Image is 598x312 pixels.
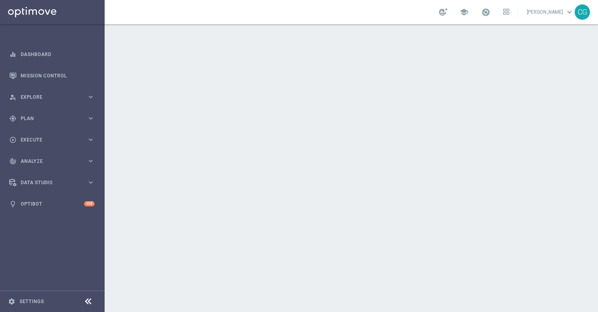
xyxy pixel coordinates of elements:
a: Settings [19,299,44,304]
i: equalizer [9,51,16,58]
div: Plan [9,115,87,122]
span: keyboard_arrow_down [565,8,574,17]
i: track_changes [9,158,16,165]
i: settings [8,298,15,305]
button: track_changes Analyze keyboard_arrow_right [9,158,95,164]
i: keyboard_arrow_right [87,136,95,144]
i: keyboard_arrow_right [87,114,95,122]
button: lightbulb Optibot +10 [9,201,95,207]
div: Analyze [9,158,87,165]
i: play_circle_outline [9,136,16,144]
a: Dashboard [21,44,95,65]
span: Data Studio [21,180,87,185]
i: gps_fixed [9,115,16,122]
div: Data Studio [9,179,87,186]
div: Explore [9,94,87,101]
button: person_search Explore keyboard_arrow_right [9,94,95,100]
i: keyboard_arrow_right [87,157,95,165]
span: Analyze [21,159,87,164]
a: Mission Control [21,65,95,86]
span: Explore [21,95,87,100]
i: lightbulb [9,200,16,208]
a: Optibot [21,193,84,214]
button: Mission Control [9,73,95,79]
i: person_search [9,94,16,101]
span: Execute [21,137,87,142]
div: CG [575,4,590,20]
span: school [460,8,468,17]
div: +10 [84,201,95,206]
i: keyboard_arrow_right [87,179,95,186]
div: Execute [9,136,87,144]
button: Data Studio keyboard_arrow_right [9,179,95,186]
div: Dashboard [9,44,95,65]
button: equalizer Dashboard [9,51,95,58]
div: Mission Control [9,65,95,86]
button: play_circle_outline Execute keyboard_arrow_right [9,137,95,143]
i: keyboard_arrow_right [87,93,95,101]
a: [PERSON_NAME]keyboard_arrow_down [526,6,575,18]
span: Plan [21,116,87,121]
button: gps_fixed Plan keyboard_arrow_right [9,115,95,122]
div: Optibot [9,193,95,214]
